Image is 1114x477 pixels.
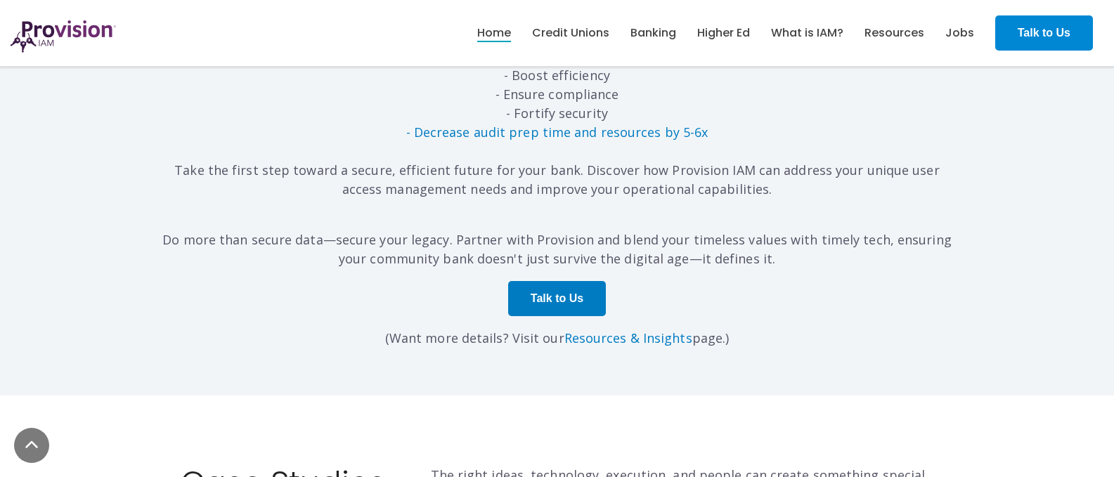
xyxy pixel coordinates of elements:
a: Higher Ed [697,21,750,45]
nav: menu [467,11,985,55]
a: What is IAM? [771,21,843,45]
a: Resources & Insights [564,329,692,346]
a: Talk to Us [508,281,606,316]
a: Credit Unions [532,21,609,45]
strong: Talk to Us [531,292,583,304]
img: ProvisionIAM-Logo-Purple [11,20,116,53]
a: Home [477,21,511,45]
a: - Decrease audit prep time and resources by 5-6x [406,124,708,141]
p: (Want more details? Visit our page.) [157,329,958,348]
a: Resources [864,21,924,45]
strong: Talk to Us [1018,27,1070,39]
p: Do more than secure data—secure your legacy. Partner with Provision and blend your timeless value... [157,211,958,268]
a: Jobs [945,21,974,45]
a: Talk to Us [995,15,1093,51]
a: Banking [630,21,676,45]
